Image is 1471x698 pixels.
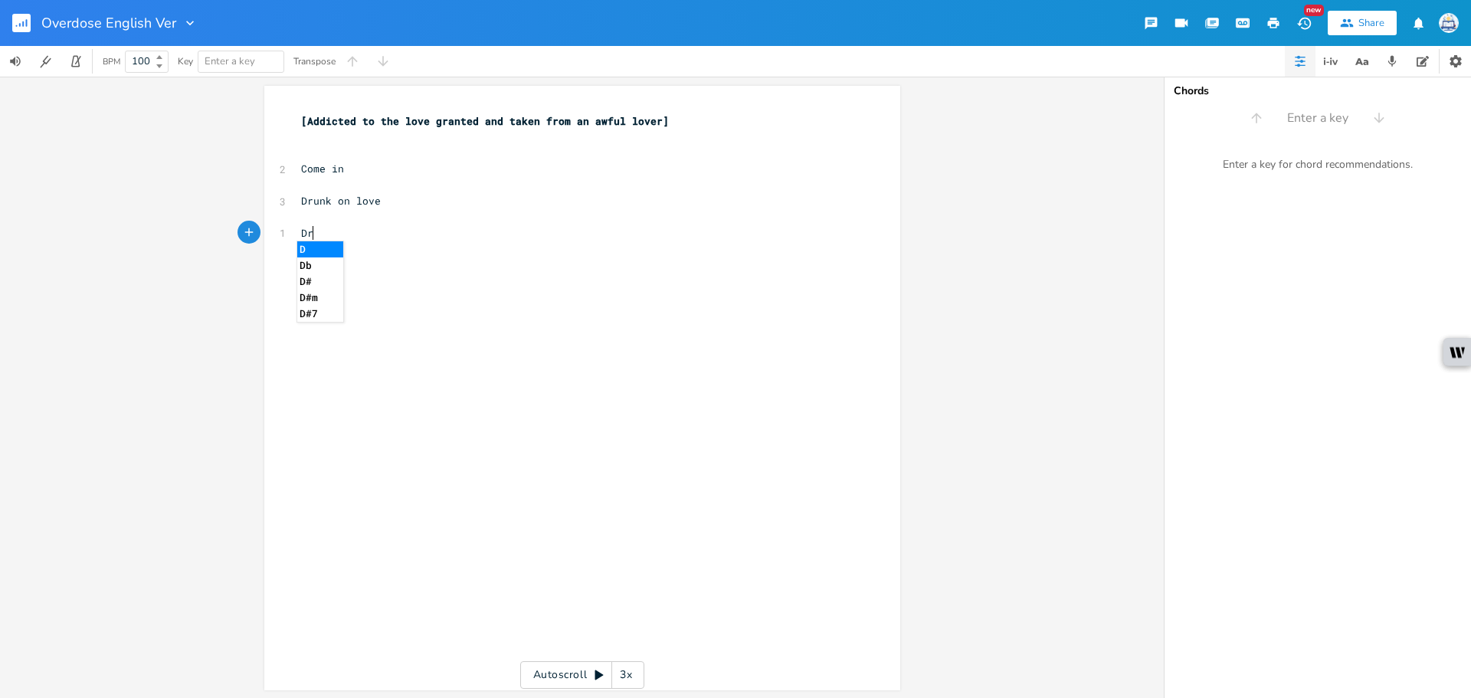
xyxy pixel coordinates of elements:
[297,306,343,322] li: D#7
[520,661,644,689] div: Autoscroll
[297,257,343,274] li: Db
[103,57,120,66] div: BPM
[205,54,255,68] span: Enter a key
[1328,11,1397,35] button: Share
[1287,110,1348,127] span: Enter a key
[1289,9,1319,37] button: New
[178,57,193,66] div: Key
[297,241,343,257] li: D
[301,114,669,128] span: [Addicted to the love granted and taken from an awful lover]
[301,194,381,208] span: Drunk on love
[612,661,640,689] div: 3x
[301,226,313,240] span: Dr
[297,274,343,290] li: D#
[301,162,344,175] span: Come in
[1358,16,1384,30] div: Share
[297,290,343,306] li: D#m
[1174,86,1462,97] div: Chords
[293,57,336,66] div: Transpose
[1439,13,1459,33] img: Sign In
[1165,149,1471,181] div: Enter a key for chord recommendations.
[41,16,176,30] span: Overdose English Ver
[1304,5,1324,16] div: New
